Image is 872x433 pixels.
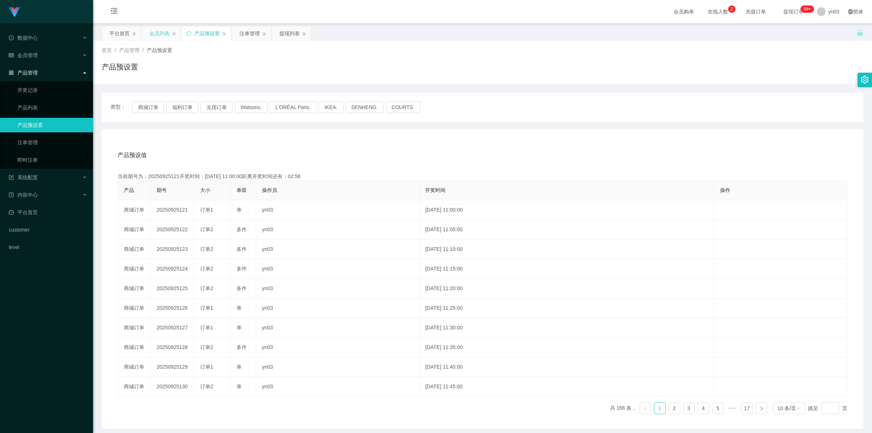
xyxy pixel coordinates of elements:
td: 商城订单 [118,377,151,397]
span: 订单2 [200,266,213,272]
span: 订单1 [200,325,213,330]
a: 开奖记录 [17,83,87,97]
li: 3 [683,402,695,414]
li: 1 [654,402,666,414]
span: 产品预设值 [118,151,147,160]
button: L'ORÉAL Paris. [270,101,316,113]
div: 当前期号为：20250925121开奖时间：[DATE] 11:00:00距离开奖时间还有：02:56 [118,173,847,180]
li: 下一页 [756,402,767,414]
span: 内容中心 [9,192,38,198]
i: 图标: menu-fold [102,0,126,24]
span: 单 [237,325,242,330]
span: 多件 [237,226,247,232]
h1: 产品预设置 [102,61,138,72]
td: 商城订单 [118,220,151,240]
span: 在线人数 [704,9,732,14]
a: 注单管理 [17,135,87,150]
div: 注单管理 [239,27,260,40]
i: 图标: close [172,32,176,36]
a: 产品预设置 [17,118,87,132]
td: 商城订单 [118,338,151,357]
td: 20250925126 [151,298,194,318]
td: [DATE] 11:35:00 [419,338,714,357]
span: 单双 [237,187,247,193]
span: 产品 [124,187,134,193]
span: 多件 [237,344,247,350]
span: 系统配置 [9,175,38,180]
span: 提现订单 [780,9,807,14]
span: 操作 [720,187,730,193]
span: / [115,47,116,53]
i: 图标: close [222,32,226,36]
i: 图标: global [848,9,853,14]
span: 订单1 [200,364,213,370]
td: [DATE] 11:05:00 [419,220,714,240]
a: 即时注单 [17,153,87,167]
td: 商城订单 [118,259,151,279]
i: 图标: check-circle-o [9,35,14,40]
td: 20250925124 [151,259,194,279]
i: 图标: right [759,406,764,411]
a: 4 [698,403,709,414]
td: 商城订单 [118,357,151,377]
i: 图标: setting [861,76,869,84]
div: 会员列表 [149,27,170,40]
td: 20250925123 [151,240,194,259]
div: 产品预设置 [194,27,220,40]
i: 图标: close [262,32,266,36]
span: 订单2 [200,344,213,350]
span: 订单2 [200,285,213,291]
li: 17 [741,402,753,414]
td: 商城订单 [118,279,151,298]
a: 5 [712,403,723,414]
td: 20250925125 [151,279,194,298]
td: 20250925122 [151,220,194,240]
td: yn03 [256,338,419,357]
span: 订单2 [200,246,213,252]
i: 图标: unlock [857,29,863,36]
div: 10 条/页 [778,403,796,414]
sup: 327 [800,5,814,13]
td: 商城订单 [118,240,151,259]
i: 图标: down [796,406,801,411]
span: 类型： [110,101,132,113]
span: 多件 [237,246,247,252]
td: 商城订单 [118,298,151,318]
i: 图标: sync [186,31,191,36]
span: 数据中心 [9,35,38,41]
td: [DATE] 11:40:00 [419,357,714,377]
span: 产品管理 [119,47,140,53]
i: 图标: close [132,32,136,36]
span: 多件 [237,266,247,272]
a: 2 [669,403,680,414]
span: 充值订单 [742,9,770,14]
p: 2 [730,5,733,13]
td: [DATE] 11:00:00 [419,200,714,220]
button: Watsons. [235,101,267,113]
td: yn03 [256,279,419,298]
span: 单 [237,207,242,213]
td: yn03 [256,318,419,338]
td: yn03 [256,298,419,318]
td: [DATE] 11:25:00 [419,298,714,318]
td: [DATE] 11:30:00 [419,318,714,338]
li: 5 [712,402,724,414]
li: 2 [669,402,680,414]
span: 产品预设置 [147,47,172,53]
td: yn03 [256,259,419,279]
span: 单 [237,305,242,311]
a: 3 [683,403,694,414]
td: yn03 [256,357,419,377]
a: customer [9,222,87,237]
li: 共 168 条， [610,402,637,414]
img: logo.9652507e.png [9,7,20,17]
a: 图标: dashboard平台首页 [9,205,87,220]
sup: 2 [728,5,735,13]
td: [DATE] 11:10:00 [419,240,714,259]
td: 20250925127 [151,318,194,338]
i: 图标: form [9,175,14,180]
span: 订单1 [200,305,213,311]
td: 商城订单 [118,318,151,338]
span: 首页 [102,47,112,53]
li: 向后 5 页 [727,402,738,414]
